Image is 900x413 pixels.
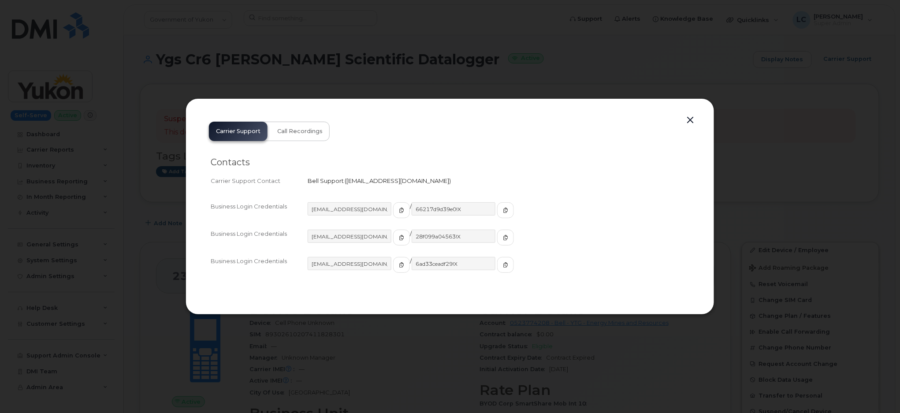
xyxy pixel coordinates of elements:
[308,230,689,253] div: /
[308,202,689,226] div: /
[497,202,514,218] button: copy to clipboard
[211,177,308,185] div: Carrier Support Contact
[211,257,308,281] div: Business Login Credentials
[211,202,308,226] div: Business Login Credentials
[346,177,449,184] span: [EMAIL_ADDRESS][DOMAIN_NAME]
[211,230,308,253] div: Business Login Credentials
[277,128,323,135] span: Call Recordings
[308,257,689,281] div: /
[393,257,410,273] button: copy to clipboard
[211,157,689,168] h2: Contacts
[308,177,344,184] span: Bell Support
[393,202,410,218] button: copy to clipboard
[497,230,514,246] button: copy to clipboard
[497,257,514,273] button: copy to clipboard
[393,230,410,246] button: copy to clipboard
